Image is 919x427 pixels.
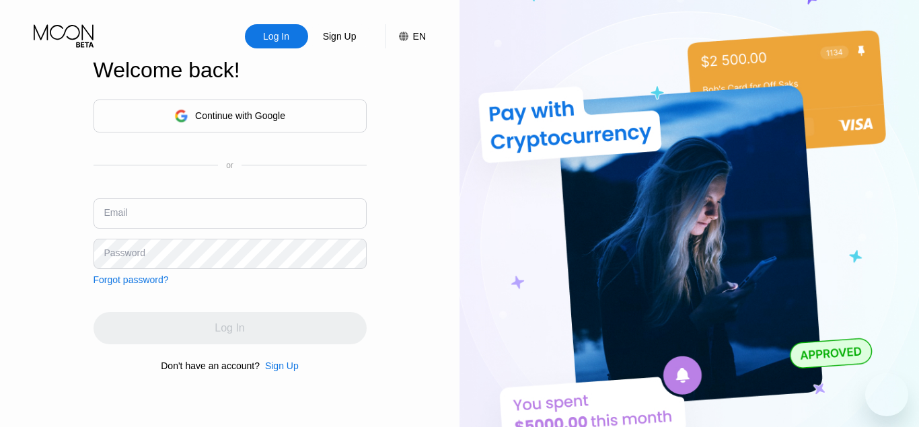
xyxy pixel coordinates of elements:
[94,58,367,83] div: Welcome back!
[94,274,169,285] div: Forgot password?
[161,360,260,371] div: Don't have an account?
[322,30,358,43] div: Sign Up
[195,110,285,121] div: Continue with Google
[104,207,128,218] div: Email
[104,247,145,258] div: Password
[865,373,908,416] iframe: Button to launch messaging window
[262,30,291,43] div: Log In
[385,24,426,48] div: EN
[265,360,299,371] div: Sign Up
[226,161,233,170] div: or
[308,24,371,48] div: Sign Up
[245,24,308,48] div: Log In
[413,31,426,42] div: EN
[94,100,367,132] div: Continue with Google
[260,360,299,371] div: Sign Up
